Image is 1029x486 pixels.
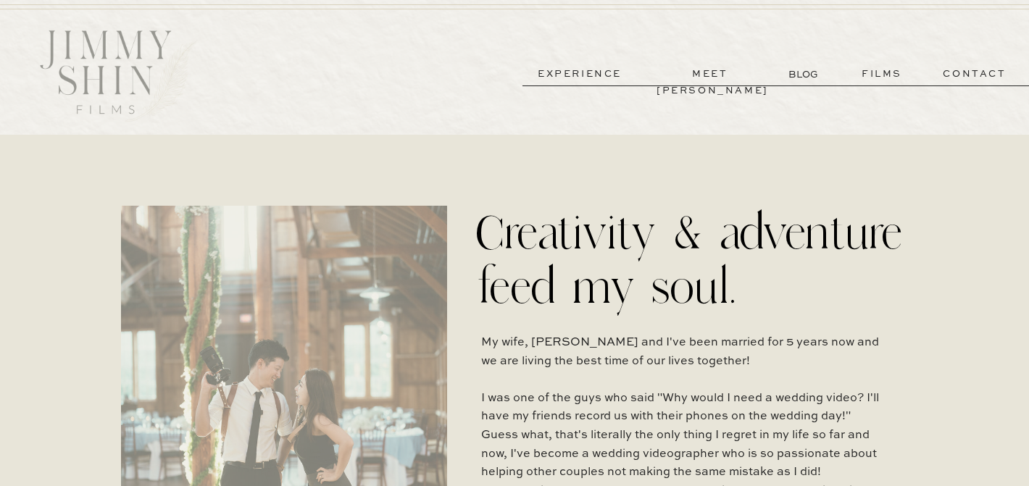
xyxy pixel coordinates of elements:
a: BLOG [788,67,821,82]
h2: Creativity & adventure feed my soul. [476,206,915,310]
a: contact [922,66,1027,83]
a: experience [526,66,633,83]
a: films [846,66,917,83]
a: meet [PERSON_NAME] [657,66,764,83]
